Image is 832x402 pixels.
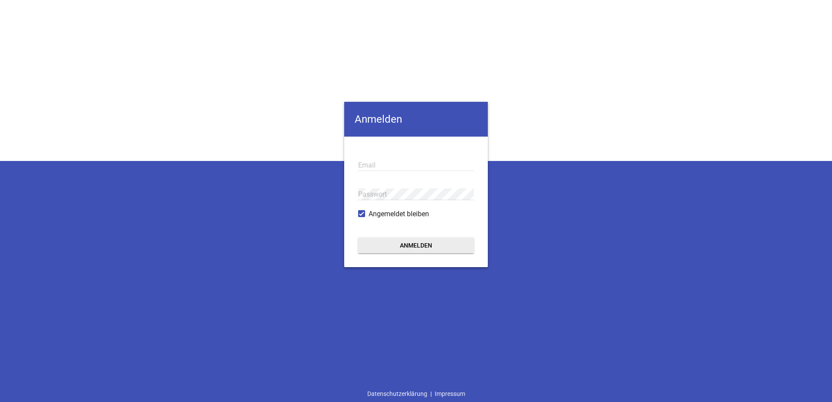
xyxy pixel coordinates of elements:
[364,385,468,402] div: |
[369,209,429,219] span: Angemeldet bleiben
[358,238,474,253] button: Anmelden
[432,385,468,402] a: Impressum
[344,102,488,137] h4: Anmelden
[364,385,430,402] a: Datenschutzerklärung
